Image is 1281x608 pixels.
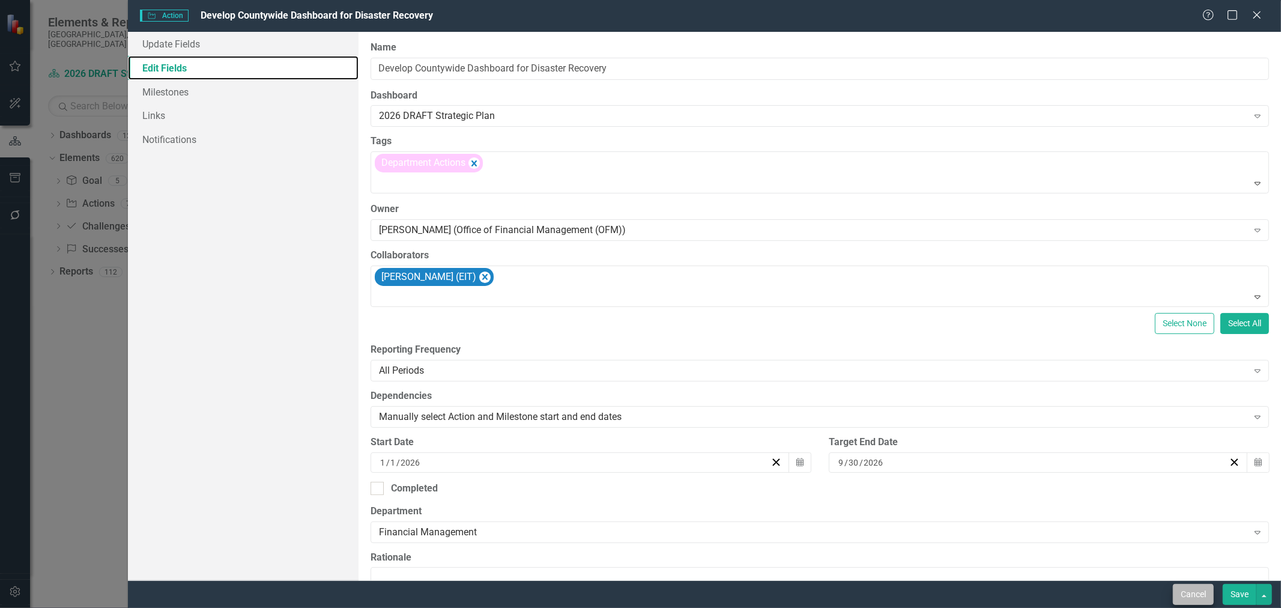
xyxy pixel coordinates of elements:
[128,80,359,104] a: Milestones
[371,551,1269,565] label: Rationale
[859,457,863,468] span: /
[371,436,811,449] div: Start Date
[128,56,359,80] a: Edit Fields
[371,343,1269,357] label: Reporting Frequency
[140,10,188,22] span: Action
[468,157,480,169] div: Remove [object Object]
[396,457,400,468] span: /
[371,249,1269,263] label: Collaborators
[371,202,1269,216] label: Owner
[371,389,1269,403] label: Dependencies
[379,109,1247,123] div: 2026 DRAFT Strategic Plan
[379,525,1247,539] div: Financial Management
[371,135,1269,148] label: Tags
[371,89,1269,103] label: Dashboard
[371,58,1269,80] input: Action Name
[381,157,465,168] span: Department Actions
[1223,584,1256,605] button: Save
[1220,313,1269,334] button: Select All
[128,103,359,127] a: Links
[479,272,491,283] div: Remove Glenn Zimmerman (EIT)
[128,32,359,56] a: Update Fields
[378,269,478,286] div: [PERSON_NAME] (EIT)
[201,10,433,21] span: Develop Countywide Dashboard for Disaster Recovery
[829,436,1269,449] div: Target End Date
[128,127,359,151] a: Notifications
[1173,584,1214,605] button: Cancel
[371,505,1269,518] label: Department
[371,41,1269,55] label: Name
[844,457,848,468] span: /
[391,482,438,496] div: Completed
[379,410,1247,424] div: Manually select Action and Milestone start and end dates
[379,364,1247,378] div: All Periods
[379,223,1247,237] div: [PERSON_NAME] (Office of Financial Management (OFM))
[1155,313,1214,334] button: Select None
[386,457,390,468] span: /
